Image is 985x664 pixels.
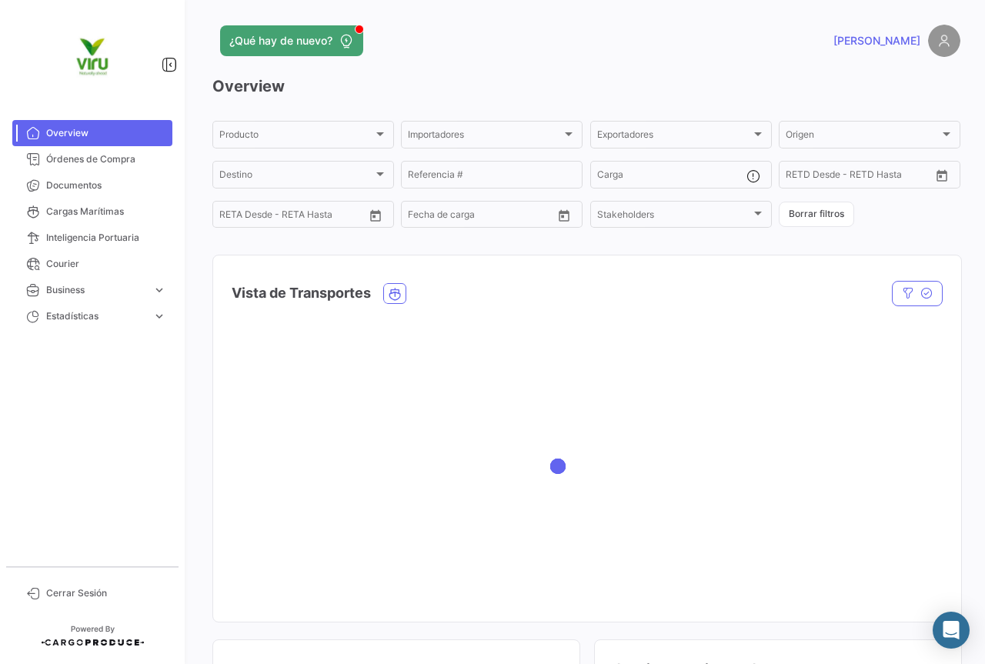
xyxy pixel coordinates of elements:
span: Estadísticas [46,309,146,323]
a: Overview [12,120,172,146]
span: ¿Qué hay de nuevo? [229,33,332,48]
span: Destino [219,172,373,182]
span: Overview [46,126,166,140]
span: Courier [46,257,166,271]
img: placeholder-user.png [928,25,960,57]
span: expand_more [152,309,166,323]
a: Cargas Marítimas [12,199,172,225]
input: Desde [219,212,247,222]
span: Business [46,283,146,297]
span: expand_more [152,283,166,297]
span: Órdenes de Compra [46,152,166,166]
span: Inteligencia Portuaria [46,231,166,245]
div: Abrir Intercom Messenger [933,612,970,649]
input: Desde [408,212,436,222]
span: Cerrar Sesión [46,586,166,600]
button: Open calendar [553,204,576,227]
input: Hasta [824,172,893,182]
span: Origen [786,132,940,142]
span: Importadores [408,132,562,142]
input: Hasta [446,212,516,222]
button: ¿Qué hay de nuevo? [220,25,363,56]
button: Borrar filtros [779,202,854,227]
span: [PERSON_NAME] [833,33,920,48]
span: Stakeholders [597,212,751,222]
h3: Overview [212,75,960,97]
input: Hasta [258,212,327,222]
a: Órdenes de Compra [12,146,172,172]
button: Open calendar [364,204,387,227]
img: viru.png [54,18,131,95]
span: Cargas Marítimas [46,205,166,219]
a: Courier [12,251,172,277]
button: Ocean [384,284,406,303]
input: Desde [786,172,813,182]
h4: Vista de Transportes [232,282,371,304]
span: Documentos [46,179,166,192]
span: Exportadores [597,132,751,142]
span: Producto [219,132,373,142]
a: Documentos [12,172,172,199]
a: Inteligencia Portuaria [12,225,172,251]
button: Open calendar [930,164,953,187]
